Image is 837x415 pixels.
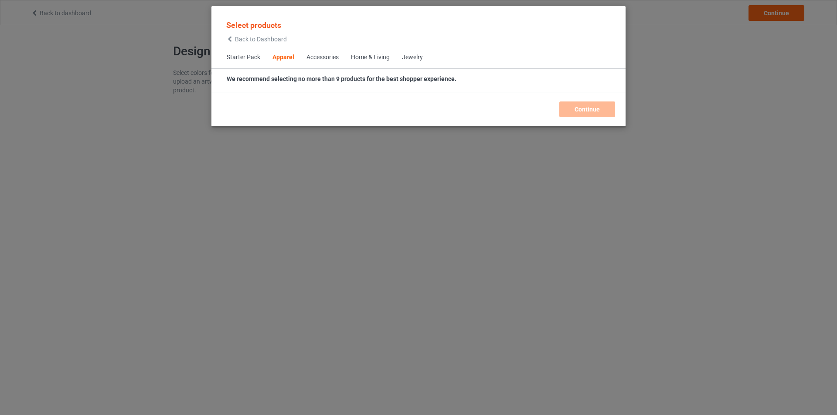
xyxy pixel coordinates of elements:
strong: We recommend selecting no more than 9 products for the best shopper experience. [227,75,456,82]
span: Starter Pack [221,47,266,68]
div: Apparel [272,53,294,62]
span: Back to Dashboard [235,36,287,43]
div: Accessories [306,53,339,62]
div: Home & Living [351,53,390,62]
div: Jewelry [402,53,423,62]
span: Select products [226,20,281,30]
